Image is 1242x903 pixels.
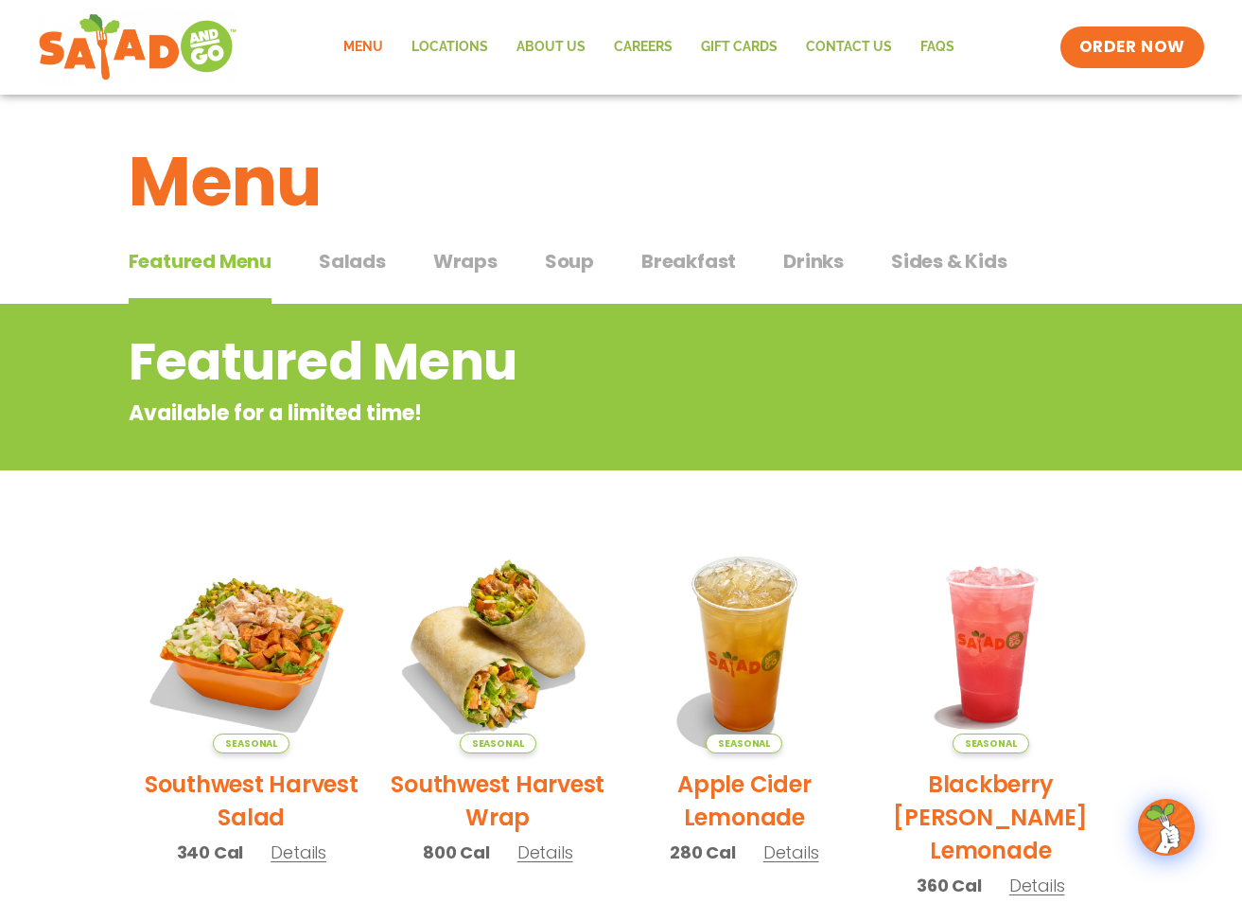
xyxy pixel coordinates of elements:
img: Product photo for Blackberry Bramble Lemonade [882,535,1100,753]
img: Product photo for Southwest Harvest Salad [143,535,361,753]
h2: Southwest Harvest Wrap [389,768,607,834]
nav: Menu [329,26,969,69]
span: Soup [545,247,594,275]
span: Details [1009,874,1065,897]
h2: Apple Cider Lemonade [636,768,854,834]
a: Careers [600,26,687,69]
span: Details [271,841,326,864]
a: FAQs [906,26,969,69]
span: Breakfast [641,247,736,275]
a: Contact Us [792,26,906,69]
span: Seasonal [460,734,536,753]
span: 800 Cal [423,840,490,865]
a: Locations [397,26,502,69]
span: Details [763,841,819,864]
span: Details [517,841,573,864]
span: ORDER NOW [1079,36,1185,59]
a: GIFT CARDS [687,26,792,69]
span: 280 Cal [670,840,736,865]
span: Seasonal [213,734,289,753]
h2: Featured Menu [129,324,962,400]
img: Product photo for Apple Cider Lemonade [636,535,854,753]
span: Drinks [783,247,844,275]
span: Wraps [433,247,498,275]
a: Menu [329,26,397,69]
span: Seasonal [706,734,782,753]
span: Salads [319,247,386,275]
div: Tabbed content [129,240,1114,305]
span: 340 Cal [177,840,244,865]
h2: Southwest Harvest Salad [143,768,361,834]
img: new-SAG-logo-768×292 [38,9,237,85]
p: Available for a limited time! [129,398,962,429]
span: Featured Menu [129,247,271,275]
span: Sides & Kids [891,247,1007,275]
a: About Us [502,26,600,69]
h2: Blackberry [PERSON_NAME] Lemonade [882,768,1100,867]
span: Seasonal [953,734,1029,753]
img: Product photo for Southwest Harvest Wrap [389,535,607,753]
h1: Menu [129,131,1114,233]
a: ORDER NOW [1060,27,1204,68]
span: 360 Cal [917,873,982,898]
img: wpChatIcon [1140,801,1193,854]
